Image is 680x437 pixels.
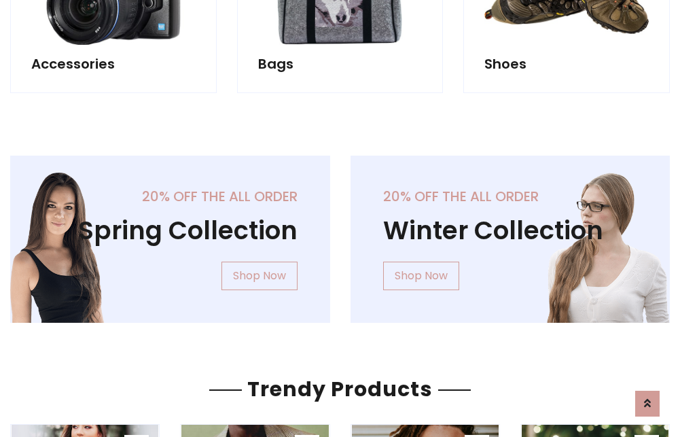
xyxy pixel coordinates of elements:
h5: Accessories [31,56,196,72]
a: Shop Now [383,262,459,290]
span: Trendy Products [242,374,438,404]
h1: Winter Collection [383,215,638,245]
h5: 20% off the all order [383,188,638,205]
h5: Shoes [484,56,649,72]
h5: Bags [258,56,423,72]
h1: Spring Collection [43,215,298,245]
h5: 20% off the all order [43,188,298,205]
a: Shop Now [221,262,298,290]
